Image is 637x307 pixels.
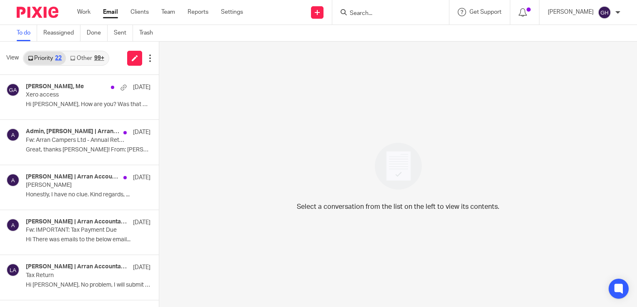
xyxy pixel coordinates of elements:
[26,218,129,225] h4: [PERSON_NAME] | Arran Accountants, Admin
[26,92,125,99] p: Xero access
[26,137,125,144] p: Fw: Arran Campers Ltd - Annual Returns
[26,263,129,270] h4: [PERSON_NAME] | Arran Accountants
[297,202,499,212] p: Select a conversation from the list on the left to view its contents.
[133,83,150,92] p: [DATE]
[103,8,118,16] a: Email
[26,173,119,181] h4: [PERSON_NAME] | Arran Accountants, [PERSON_NAME] | Arran Accountants
[17,25,37,41] a: To do
[55,55,62,61] div: 22
[87,25,108,41] a: Done
[221,8,243,16] a: Settings
[161,8,175,16] a: Team
[469,9,502,15] span: Get Support
[26,282,150,289] p: Hi [PERSON_NAME], No problem, I will submit it...
[24,52,66,65] a: Priority22
[26,101,150,108] p: Hi [PERSON_NAME], How are you? Was that all good...
[66,52,108,65] a: Other99+
[26,146,150,153] p: Great, thanks [PERSON_NAME]! From: [PERSON_NAME] | Arran...
[130,8,149,16] a: Clients
[6,263,20,277] img: svg%3E
[6,173,20,187] img: svg%3E
[6,83,20,97] img: svg%3E
[369,137,427,195] img: image
[26,83,84,90] h4: [PERSON_NAME], Me
[598,6,611,19] img: svg%3E
[43,25,80,41] a: Reassigned
[133,128,150,136] p: [DATE]
[77,8,90,16] a: Work
[133,263,150,272] p: [DATE]
[26,236,150,243] p: Hi There was emails to the below email...
[26,227,125,234] p: Fw: IMPORTANT: Tax Payment Due
[17,7,58,18] img: Pixie
[133,218,150,227] p: [DATE]
[26,272,125,279] p: Tax Return
[188,8,208,16] a: Reports
[349,10,424,17] input: Search
[139,25,159,41] a: Trash
[94,55,104,61] div: 99+
[6,218,20,232] img: svg%3E
[114,25,133,41] a: Sent
[548,8,594,16] p: [PERSON_NAME]
[6,128,20,141] img: svg%3E
[26,182,125,189] p: [PERSON_NAME]
[6,54,19,62] span: View
[26,128,119,135] h4: Admin, [PERSON_NAME] | Arran Accountants
[133,173,150,182] p: [DATE]
[26,191,150,198] p: Honestly, I have no clue. Kind regards, ...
